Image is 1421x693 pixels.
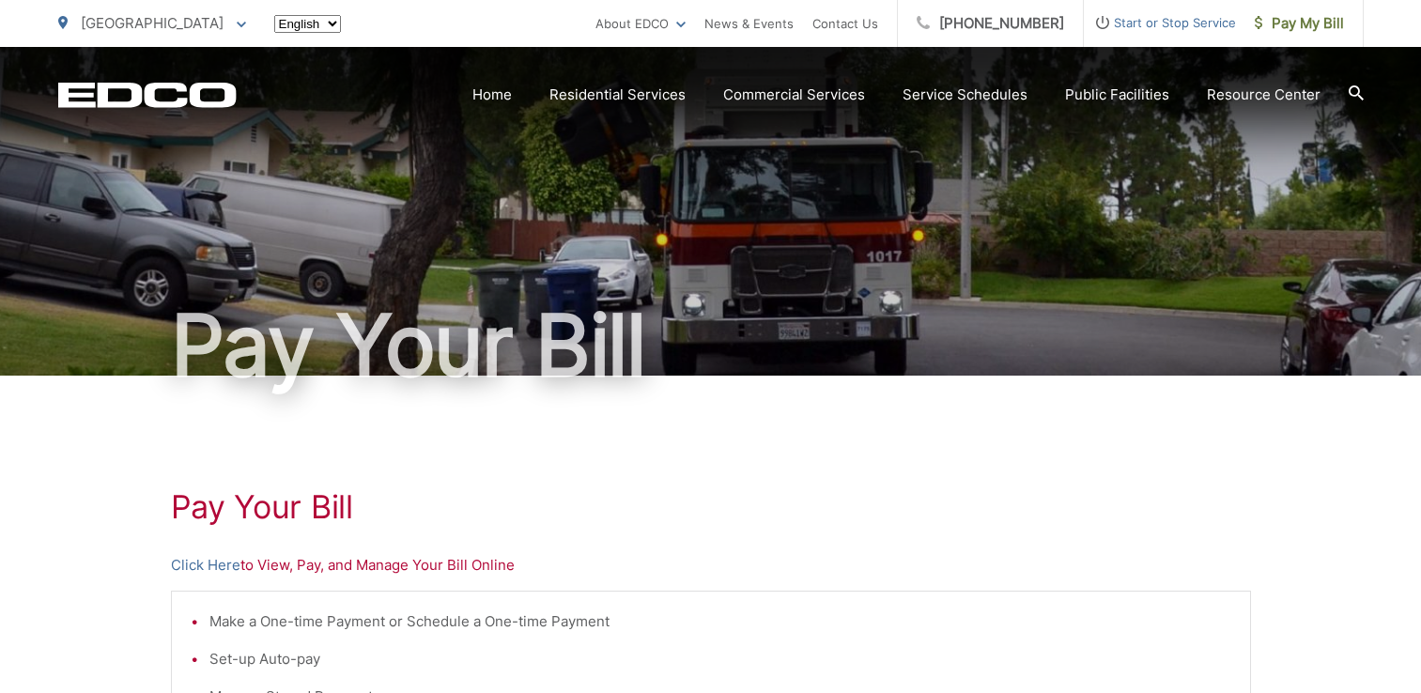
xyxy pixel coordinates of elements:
a: Resource Center [1207,84,1321,106]
a: EDCD logo. Return to the homepage. [58,82,237,108]
li: Make a One-time Payment or Schedule a One-time Payment [209,610,1231,633]
a: Commercial Services [723,84,865,106]
a: Service Schedules [903,84,1027,106]
h1: Pay Your Bill [58,299,1364,393]
select: Select a language [274,15,341,33]
a: About EDCO [595,12,686,35]
a: Residential Services [549,84,686,106]
h1: Pay Your Bill [171,488,1251,526]
a: Public Facilities [1065,84,1169,106]
span: [GEOGRAPHIC_DATA] [81,14,224,32]
a: News & Events [704,12,794,35]
a: Contact Us [812,12,878,35]
a: Click Here [171,554,240,577]
p: to View, Pay, and Manage Your Bill Online [171,554,1251,577]
li: Set-up Auto-pay [209,648,1231,670]
span: Pay My Bill [1255,12,1344,35]
a: Home [472,84,512,106]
